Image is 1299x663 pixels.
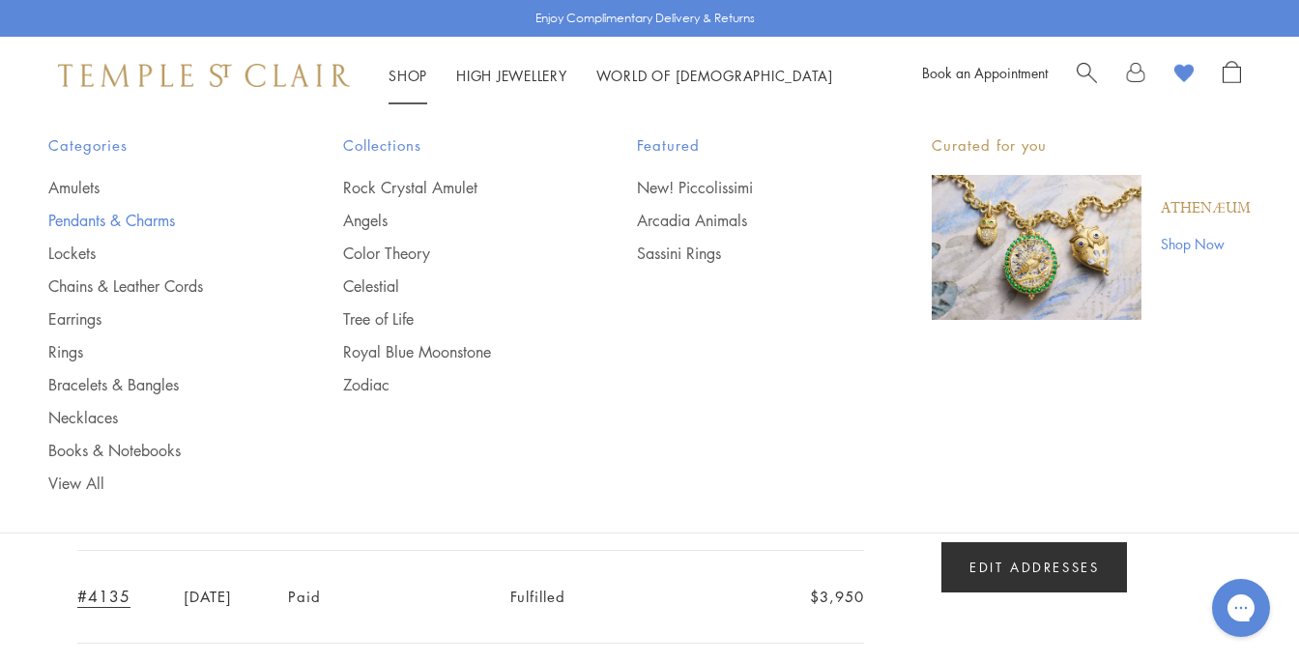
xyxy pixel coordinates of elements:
[343,374,561,395] a: Zodiac
[343,177,561,198] a: Rock Crystal Amulet
[941,542,1127,592] a: Edit addresses
[637,133,854,158] span: Featured
[48,275,266,297] a: Chains & Leather Cords
[343,341,561,362] a: Royal Blue Moonstone
[456,66,567,85] a: High JewelleryHigh Jewellery
[58,64,350,87] img: Temple St. Clair
[343,133,561,158] span: Collections
[1223,61,1241,90] a: Open Shopping Bag
[343,243,561,264] a: Color Theory
[343,210,561,231] a: Angels
[1077,61,1097,90] a: Search
[932,133,1251,158] p: Curated for you
[637,177,854,198] a: New! Piccolissimi
[48,374,266,395] a: Bracelets & Bangles
[343,275,561,297] a: Celestial
[535,9,755,28] p: Enjoy Complimentary Delivery & Returns
[48,210,266,231] a: Pendants & Charms
[48,177,266,198] a: Amulets
[596,66,833,85] a: World of [DEMOGRAPHIC_DATA]World of [DEMOGRAPHIC_DATA]
[278,551,501,644] td: Paid
[77,586,130,607] a: #4135
[765,551,864,644] td: $3,950
[48,341,266,362] a: Rings
[48,308,266,330] a: Earrings
[1161,233,1251,254] a: Shop Now
[343,308,561,330] a: Tree of Life
[48,243,266,264] a: Lockets
[389,64,833,88] nav: Main navigation
[922,63,1048,82] a: Book an Appointment
[48,133,266,158] span: Categories
[174,551,278,644] td: [DATE]
[1202,572,1280,644] iframe: Gorgias live chat messenger
[637,210,854,231] a: Arcadia Animals
[637,243,854,264] a: Sassini Rings
[1174,61,1194,90] a: View Wishlist
[48,440,266,461] a: Books & Notebooks
[501,551,765,644] td: Fulfilled
[1161,198,1251,219] a: Athenæum
[48,407,266,428] a: Necklaces
[48,473,266,494] a: View All
[389,66,427,85] a: ShopShop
